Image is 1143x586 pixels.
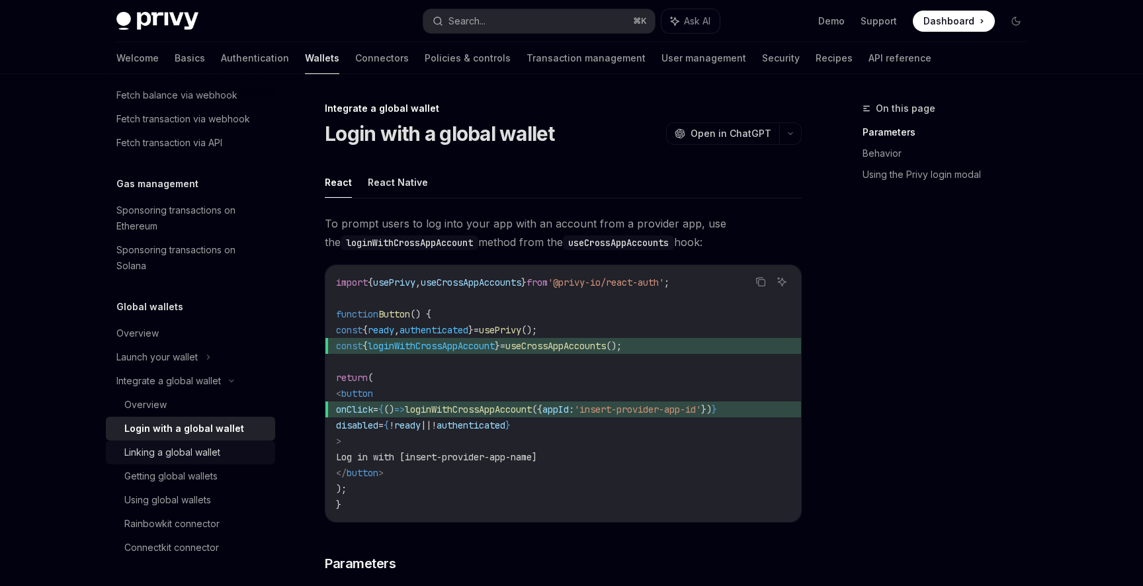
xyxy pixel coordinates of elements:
span: loginWithCrossAppAccount [368,340,495,352]
div: Integrate a global wallet [325,102,802,115]
a: Sponsoring transactions on Solana [106,238,275,278]
div: Overview [116,325,159,341]
span: (); [521,324,537,336]
div: Integrate a global wallet [116,373,221,389]
button: Ask AI [661,9,720,33]
div: Linking a global wallet [124,444,220,460]
div: Fetch transaction via API [116,135,222,151]
h5: Global wallets [116,299,183,315]
div: Sponsoring transactions on Solana [116,242,267,274]
h1: Login with a global wallet [325,122,555,146]
span: Parameters [325,554,396,573]
span: () { [410,308,431,320]
span: const [336,340,362,352]
a: Fetch balance via webhook [106,83,275,107]
span: onClick [336,403,373,415]
div: Sponsoring transactions on Ethereum [116,202,267,234]
span: function [336,308,378,320]
span: ); [336,483,347,495]
a: Behavior [863,143,1037,164]
span: } [712,403,717,415]
span: authenticated [400,324,468,336]
span: button [341,388,373,399]
button: Search...⌘K [423,9,655,33]
span: , [415,276,421,288]
button: React [325,167,352,198]
span: ! [431,419,437,431]
span: usePrivy [479,324,521,336]
code: loginWithCrossAppAccount [341,235,478,250]
span: ready [394,419,421,431]
img: dark logo [116,12,198,30]
span: } [521,276,527,288]
span: = [474,324,479,336]
span: 'insert-provider-app-id' [574,403,701,415]
a: Rainbowkit connector [106,512,275,536]
a: Login with a global wallet [106,417,275,440]
div: Rainbowkit connector [124,516,220,532]
span: } [505,419,511,431]
a: Support [861,15,897,28]
a: Authentication [221,42,289,74]
span: } [336,499,341,511]
span: = [378,419,384,431]
span: ( [368,372,373,384]
span: } [468,324,474,336]
span: , [394,324,400,336]
div: Launch your wallet [116,349,198,365]
span: from [527,276,548,288]
a: Basics [175,42,205,74]
span: Button [378,308,410,320]
span: ready [368,324,394,336]
span: || [421,419,431,431]
span: const [336,324,362,336]
a: Demo [818,15,845,28]
div: Login with a global wallet [124,421,244,437]
a: Using global wallets [106,488,275,512]
span: </ [336,467,347,479]
a: Policies & controls [425,42,511,74]
span: { [362,340,368,352]
div: Connectkit connector [124,540,219,556]
span: To prompt users to log into your app with an account from a provider app, use the method from the... [325,214,802,251]
span: ! [389,419,394,431]
span: (); [606,340,622,352]
span: button [347,467,378,479]
span: { [362,324,368,336]
span: < [336,388,341,399]
button: Copy the contents from the code block [752,273,769,290]
span: = [500,340,505,352]
span: useCrossAppAccounts [505,340,606,352]
span: appId: [542,403,574,415]
span: '@privy-io/react-auth' [548,276,664,288]
a: Security [762,42,800,74]
a: Connectkit connector [106,536,275,560]
div: Getting global wallets [124,468,218,484]
span: ; [664,276,669,288]
a: Linking a global wallet [106,440,275,464]
a: Dashboard [913,11,995,32]
a: Transaction management [527,42,646,74]
span: } [495,340,500,352]
div: Search... [448,13,486,29]
a: Overview [106,393,275,417]
div: Using global wallets [124,492,211,508]
a: Welcome [116,42,159,74]
span: Log in with [insert-provider-app-name] [336,451,537,463]
button: Toggle dark mode [1005,11,1027,32]
span: () [384,403,394,415]
span: authenticated [437,419,505,431]
a: User management [661,42,746,74]
span: = [373,403,378,415]
div: Fetch balance via webhook [116,87,237,103]
a: Recipes [816,42,853,74]
span: import [336,276,368,288]
div: Overview [124,397,167,413]
div: Fetch transaction via webhook [116,111,250,127]
a: Getting global wallets [106,464,275,488]
span: { [384,419,389,431]
span: ({ [532,403,542,415]
a: Wallets [305,42,339,74]
span: > [378,467,384,479]
a: Fetch transaction via webhook [106,107,275,131]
